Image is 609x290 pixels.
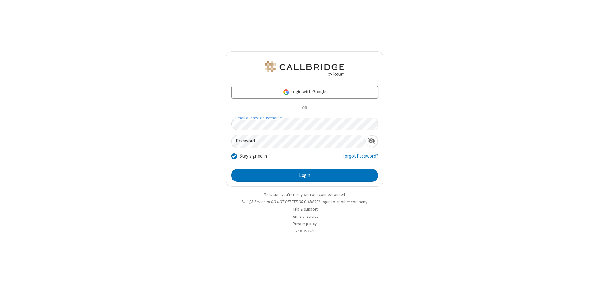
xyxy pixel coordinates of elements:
a: Privacy policy [293,221,317,226]
div: Show password [365,135,378,147]
a: Terms of service [291,214,318,219]
li: Not QA Selenium DO NOT DELETE OR CHANGE? [226,199,383,205]
li: v2.6.353.1b [226,228,383,234]
a: Forgot Password? [342,153,378,165]
button: Login to another company [321,199,367,205]
input: Email address or username [231,118,378,130]
img: QA Selenium DO NOT DELETE OR CHANGE [263,61,346,76]
a: Make sure you're ready with our connection test [264,192,345,197]
img: google-icon.png [283,89,290,96]
a: Login with Google [231,86,378,98]
span: OR [299,104,310,113]
input: Password [232,135,365,148]
label: Stay signed in [239,153,267,160]
button: Login [231,169,378,182]
a: Help & support [292,206,318,212]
